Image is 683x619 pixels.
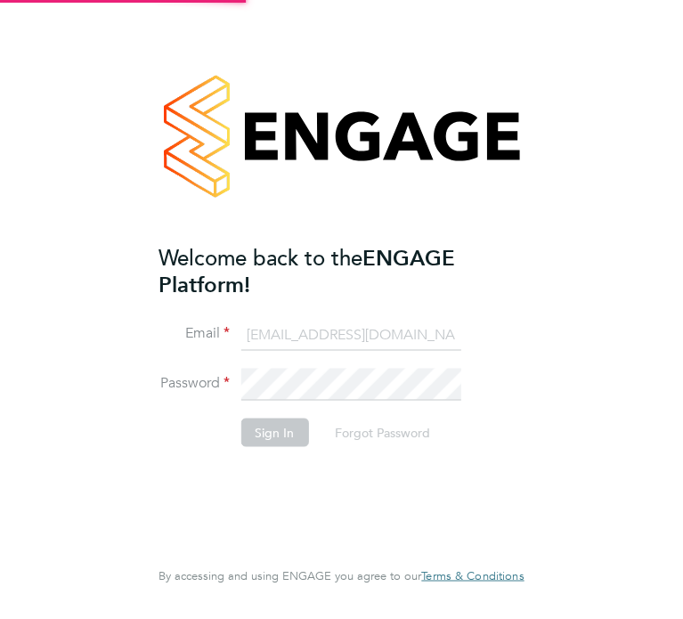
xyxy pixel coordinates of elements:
span: Welcome back to the [159,243,362,271]
button: Forgot Password [321,419,444,447]
input: Enter your work email... [240,319,460,351]
label: Email [159,324,230,343]
span: By accessing and using ENGAGE you agree to our [159,568,524,583]
button: Sign In [240,419,308,447]
span: Terms & Conditions [421,568,524,583]
h2: ENGAGE Platform! [159,244,506,297]
a: Terms & Conditions [421,569,524,583]
label: Password [159,374,230,393]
